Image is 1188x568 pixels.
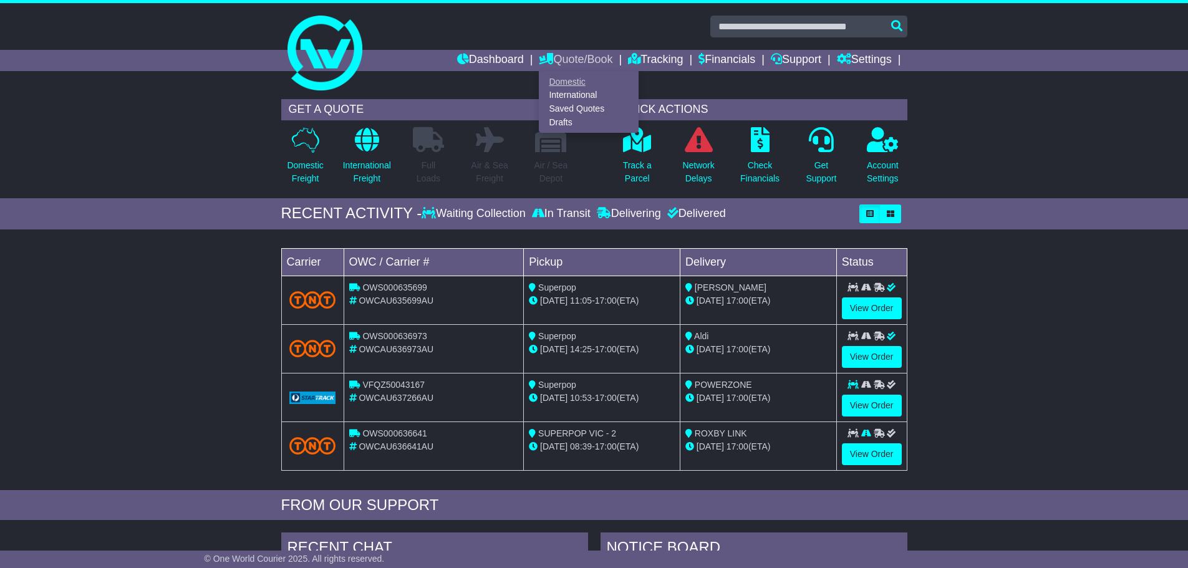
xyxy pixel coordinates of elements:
[866,127,899,192] a: AccountSettings
[694,331,708,341] span: Aldi
[539,115,638,129] a: Drafts
[342,127,392,192] a: InternationalFreight
[867,159,899,185] p: Account Settings
[359,296,433,306] span: OWCAU635699AU
[281,205,422,223] div: RECENT ACTIVITY -
[289,437,336,454] img: TNT_Domestic.png
[538,331,576,341] span: Superpop
[359,441,433,451] span: OWCAU636641AU
[539,50,612,71] a: Quote/Book
[529,440,675,453] div: - (ETA)
[740,159,780,185] p: Check Financials
[362,428,427,438] span: OWS000636641
[205,554,385,564] span: © One World Courier 2025. All rights reserved.
[595,441,617,451] span: 17:00
[697,296,724,306] span: [DATE]
[613,99,907,120] div: QUICK ACTIONS
[570,393,592,403] span: 10:53
[664,207,726,221] div: Delivered
[842,346,902,368] a: View Order
[682,127,715,192] a: NetworkDelays
[601,532,907,566] div: NOTICE BOARD
[539,75,638,89] a: Domestic
[570,344,592,354] span: 14:25
[805,127,837,192] a: GetSupport
[540,441,567,451] span: [DATE]
[695,380,752,390] span: POWERZONE
[422,207,528,221] div: Waiting Collection
[281,496,907,514] div: FROM OUR SUPPORT
[540,296,567,306] span: [DATE]
[359,344,433,354] span: OWCAU636973AU
[457,50,524,71] a: Dashboard
[539,89,638,102] a: International
[836,248,907,276] td: Status
[538,282,576,292] span: Superpop
[622,127,652,192] a: Track aParcel
[538,380,576,390] span: Superpop
[538,428,616,438] span: SUPERPOP VIC - 2
[740,127,780,192] a: CheckFinancials
[289,392,336,404] img: GetCarrierServiceLogo
[680,248,836,276] td: Delivery
[344,248,524,276] td: OWC / Carrier #
[727,441,748,451] span: 17:00
[727,344,748,354] span: 17:00
[685,343,831,356] div: (ETA)
[281,99,576,120] div: GET A QUOTE
[697,441,724,451] span: [DATE]
[837,50,892,71] a: Settings
[359,393,433,403] span: OWCAU637266AU
[695,282,766,292] span: [PERSON_NAME]
[539,102,638,116] a: Saved Quotes
[698,50,755,71] a: Financials
[540,344,567,354] span: [DATE]
[623,159,652,185] p: Track a Parcel
[806,159,836,185] p: Get Support
[842,395,902,416] a: View Order
[413,159,444,185] p: Full Loads
[595,344,617,354] span: 17:00
[842,297,902,319] a: View Order
[727,296,748,306] span: 17:00
[471,159,508,185] p: Air & Sea Freight
[842,443,902,465] a: View Order
[539,71,639,133] div: Quote/Book
[685,294,831,307] div: (ETA)
[594,207,664,221] div: Delivering
[529,294,675,307] div: - (ETA)
[286,127,324,192] a: DomesticFreight
[362,380,425,390] span: VFQZ50043167
[697,344,724,354] span: [DATE]
[697,393,724,403] span: [DATE]
[682,159,714,185] p: Network Delays
[570,296,592,306] span: 11:05
[289,340,336,357] img: TNT_Domestic.png
[685,440,831,453] div: (ETA)
[362,282,427,292] span: OWS000635699
[685,392,831,405] div: (ETA)
[529,207,594,221] div: In Transit
[281,248,344,276] td: Carrier
[289,291,336,308] img: TNT_Domestic.png
[529,392,675,405] div: - (ETA)
[524,248,680,276] td: Pickup
[695,428,747,438] span: ROXBY LINK
[534,159,568,185] p: Air / Sea Depot
[628,50,683,71] a: Tracking
[529,343,675,356] div: - (ETA)
[727,393,748,403] span: 17:00
[362,331,427,341] span: OWS000636973
[343,159,391,185] p: International Freight
[287,159,323,185] p: Domestic Freight
[771,50,821,71] a: Support
[540,393,567,403] span: [DATE]
[595,393,617,403] span: 17:00
[281,532,588,566] div: RECENT CHAT
[570,441,592,451] span: 08:39
[595,296,617,306] span: 17:00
